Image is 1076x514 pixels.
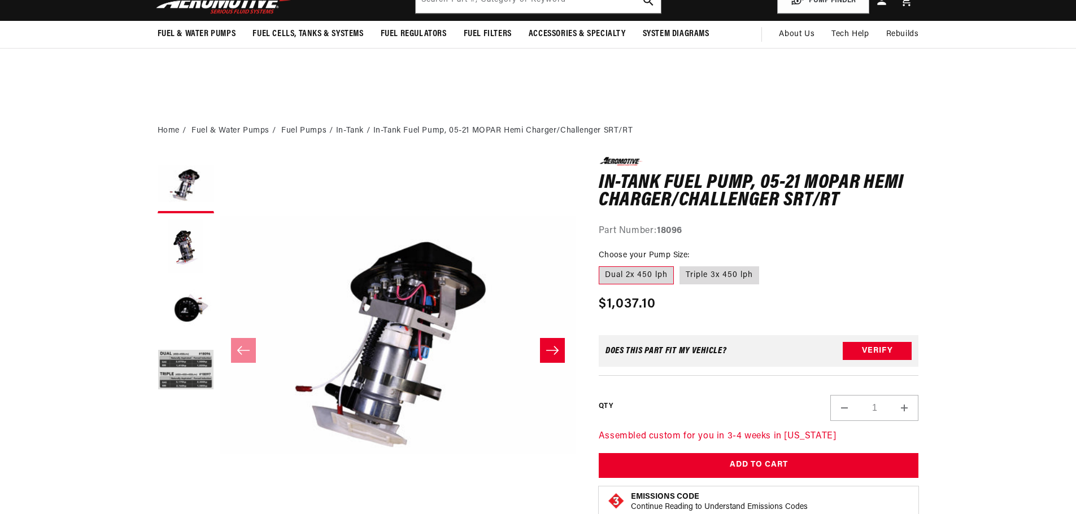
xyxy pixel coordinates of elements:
[252,28,363,40] span: Fuel Cells, Tanks & Systems
[149,21,245,47] summary: Fuel & Water Pumps
[878,21,927,48] summary: Rebuilds
[520,21,634,47] summary: Accessories & Specialty
[372,21,455,47] summary: Fuel Regulators
[643,28,709,40] span: System Diagrams
[599,402,613,411] label: QTY
[244,21,372,47] summary: Fuel Cells, Tanks & Systems
[679,266,759,284] label: Triple 3x 450 lph
[158,281,214,337] button: Load image 3 in gallery view
[336,125,373,137] li: In-Tank
[158,125,180,137] a: Home
[599,294,656,314] span: $1,037.10
[158,157,214,213] button: Load image 1 in gallery view
[831,28,869,41] span: Tech Help
[599,453,919,478] button: Add to Cart
[843,342,912,360] button: Verify
[373,125,633,137] li: In-Tank Fuel Pump, 05-21 MOPAR Hemi Charger/Challenger SRT/RT
[540,338,565,363] button: Slide right
[599,174,919,210] h1: In-Tank Fuel Pump, 05-21 MOPAR Hemi Charger/Challenger SRT/RT
[529,28,626,40] span: Accessories & Specialty
[599,249,691,261] legend: Choose your Pump Size:
[191,125,269,137] a: Fuel & Water Pumps
[779,30,814,38] span: About Us
[886,28,919,41] span: Rebuilds
[599,429,919,444] p: Assembled custom for you in 3-4 weeks in [US_STATE]
[634,21,718,47] summary: System Diagrams
[605,346,727,355] div: Does This part fit My vehicle?
[158,125,919,137] nav: breadcrumbs
[631,493,699,501] strong: Emissions Code
[464,28,512,40] span: Fuel Filters
[281,125,326,137] a: Fuel Pumps
[231,338,256,363] button: Slide left
[770,21,823,48] a: About Us
[631,492,808,512] button: Emissions CodeContinue Reading to Understand Emissions Codes
[158,343,214,399] button: Load image 4 in gallery view
[607,492,625,510] img: Emissions code
[158,219,214,275] button: Load image 2 in gallery view
[158,28,236,40] span: Fuel & Water Pumps
[823,21,877,48] summary: Tech Help
[657,226,682,235] strong: 18096
[631,502,808,512] p: Continue Reading to Understand Emissions Codes
[599,266,674,284] label: Dual 2x 450 lph
[599,224,919,239] div: Part Number:
[381,28,447,40] span: Fuel Regulators
[455,21,520,47] summary: Fuel Filters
